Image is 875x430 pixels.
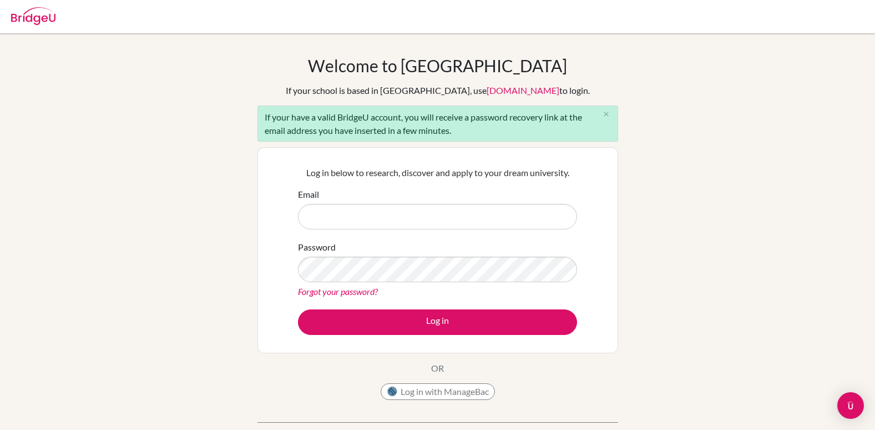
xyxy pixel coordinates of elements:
div: Open Intercom Messenger [837,392,864,419]
div: If your school is based in [GEOGRAPHIC_DATA], use to login. [286,84,590,97]
button: Log in with ManageBac [381,383,495,400]
p: OR [431,362,444,375]
label: Password [298,241,336,254]
a: [DOMAIN_NAME] [487,85,559,96]
img: Bridge-U [11,7,55,25]
i: close [602,110,610,118]
label: Email [298,188,319,201]
button: Close [595,106,618,123]
h1: Welcome to [GEOGRAPHIC_DATA] [308,56,567,76]
p: Log in below to research, discover and apply to your dream university. [298,166,577,179]
div: If your have a valid BridgeU account, you will receive a password recovery link at the email addr... [257,106,618,142]
a: Forgot your password? [298,286,378,297]
button: Log in [298,309,577,335]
